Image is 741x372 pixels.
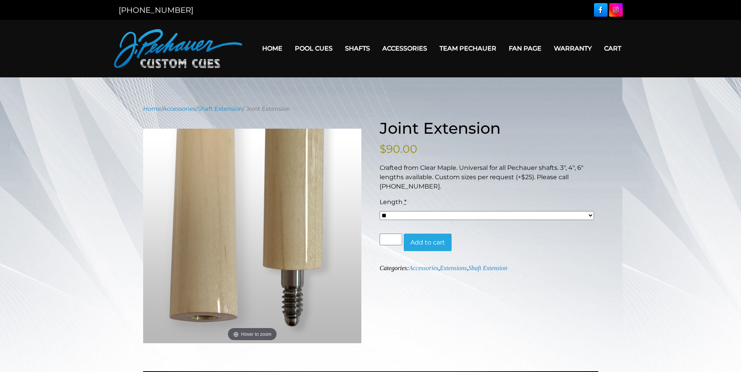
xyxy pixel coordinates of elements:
a: Cart [598,38,627,58]
a: Hover to zoom [143,129,362,344]
a: Extensions [440,265,467,271]
span: Length [380,198,403,206]
span: Categories: , , [380,265,507,271]
a: Pool Cues [289,38,339,58]
h1: Joint Extension [380,119,598,138]
span: $ [380,142,386,155]
a: Shafts [339,38,376,58]
img: shaft-extension-1.png [143,129,362,344]
a: Shaft Extension [468,265,507,271]
a: Accessories [376,38,433,58]
a: Team Pechauer [433,38,503,58]
a: Accessories [409,265,438,271]
nav: Breadcrumb [143,105,598,113]
a: Warranty [548,38,598,58]
a: [PHONE_NUMBER] [119,5,193,15]
abbr: required [404,198,406,206]
p: Crafted from Clear Maple. Universal for all Pechauer shafts. 3″, 4″, 6″ lengths available. Custom... [380,163,598,191]
a: Accessories [163,105,196,112]
a: Shaft Extension [198,105,243,112]
input: Product quantity [380,234,402,245]
button: Add to cart [404,234,452,251]
img: Pechauer Custom Cues [114,29,242,68]
bdi: 90.00 [380,142,417,155]
a: Home [143,105,161,112]
a: Fan Page [503,38,548,58]
a: Home [256,38,289,58]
